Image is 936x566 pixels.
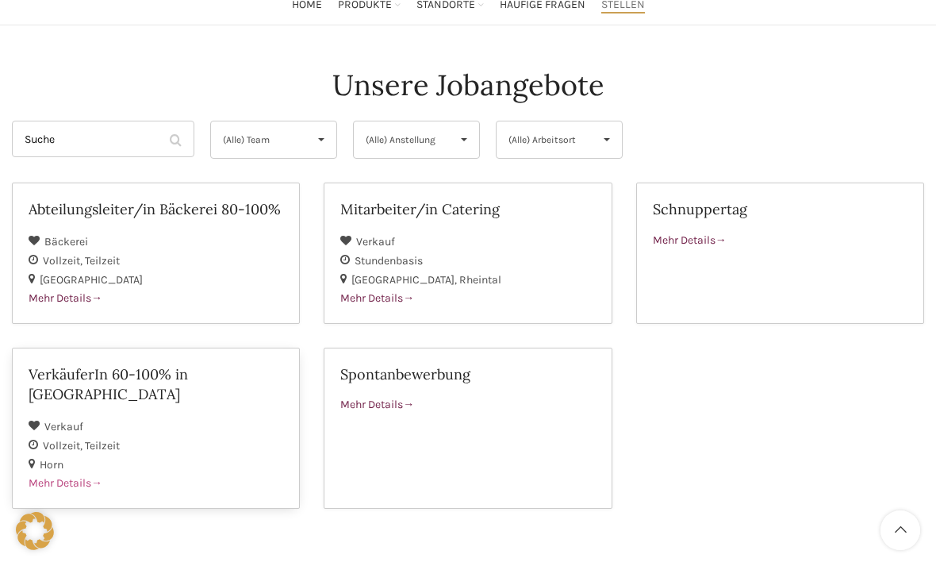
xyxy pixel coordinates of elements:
[85,439,120,452] span: Teilzeit
[44,235,88,248] span: Bäckerei
[43,439,85,452] span: Vollzeit
[653,199,907,219] h2: Schnuppertag
[340,398,414,411] span: Mehr Details
[40,458,63,472] span: Horn
[85,254,120,268] span: Teilzeit
[653,233,727,247] span: Mehr Details
[332,65,604,105] h4: Unsere Jobangebote
[324,183,612,324] a: Mitarbeiter/in Catering Verkauf Stundenbasis [GEOGRAPHIC_DATA] Rheintal Mehr Details
[29,364,283,404] h2: VerkäuferIn 60-100% in [GEOGRAPHIC_DATA]
[508,121,584,158] span: (Alle) Arbeitsort
[324,348,612,509] a: Spontanbewerbung Mehr Details
[366,121,441,158] span: (Alle) Anstellung
[44,420,83,433] span: Verkauf
[449,121,479,158] span: ▾
[340,364,595,384] h2: Spontanbewerbung
[351,273,459,287] span: [GEOGRAPHIC_DATA]
[356,235,395,248] span: Verkauf
[12,183,300,324] a: Abteilungsleiter/in Bäckerei 80-100% Bäckerei Vollzeit Teilzeit [GEOGRAPHIC_DATA] Mehr Details
[12,121,194,157] input: Suche
[880,510,920,550] a: Scroll to top button
[636,183,924,324] a: Schnuppertag Mehr Details
[592,121,622,158] span: ▾
[340,291,414,305] span: Mehr Details
[43,254,85,268] span: Vollzeit
[29,476,102,490] span: Mehr Details
[12,348,300,509] a: VerkäuferIn 60-100% in [GEOGRAPHIC_DATA] Verkauf Vollzeit Teilzeit Horn Mehr Details
[223,121,298,158] span: (Alle) Team
[340,199,595,219] h2: Mitarbeiter/in Catering
[29,199,283,219] h2: Abteilungsleiter/in Bäckerei 80-100%
[29,291,102,305] span: Mehr Details
[306,121,336,158] span: ▾
[459,273,501,287] span: Rheintal
[355,254,423,268] span: Stundenbasis
[40,273,143,287] span: [GEOGRAPHIC_DATA]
